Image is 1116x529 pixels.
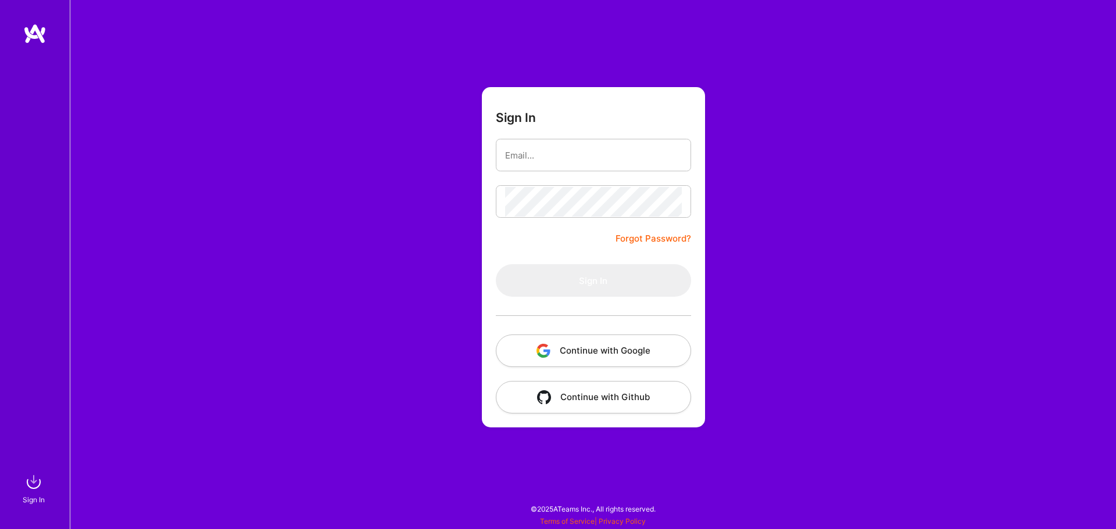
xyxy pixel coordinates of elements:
[23,494,45,506] div: Sign In
[496,110,536,125] h3: Sign In
[22,470,45,494] img: sign in
[70,494,1116,523] div: © 2025 ATeams Inc., All rights reserved.
[496,381,691,413] button: Continue with Github
[536,344,550,358] img: icon
[599,517,646,526] a: Privacy Policy
[505,141,682,170] input: Email...
[540,517,595,526] a: Terms of Service
[540,517,646,526] span: |
[24,470,45,506] a: sign inSign In
[616,232,691,246] a: Forgot Password?
[496,334,691,367] button: Continue with Google
[496,264,691,297] button: Sign In
[537,390,551,404] img: icon
[23,23,46,44] img: logo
